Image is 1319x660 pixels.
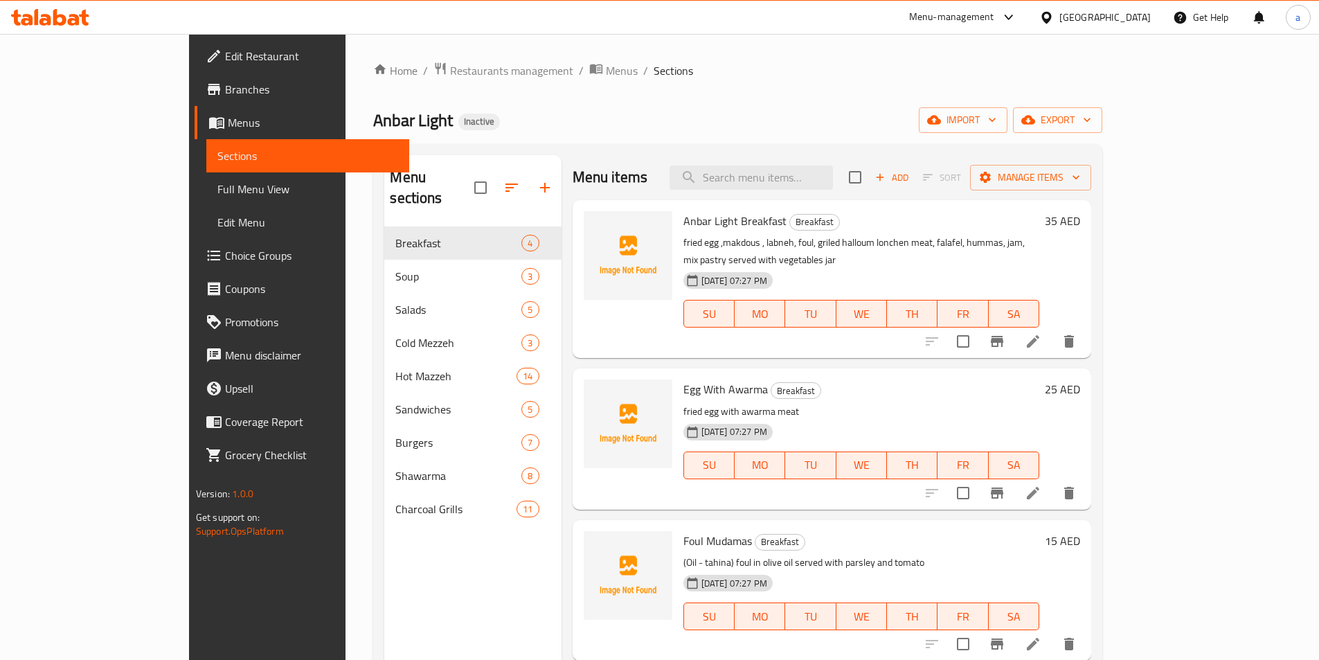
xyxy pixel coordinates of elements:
span: Coverage Report [225,413,398,430]
a: Menus [589,62,638,80]
img: Foul Mudamas [584,531,672,620]
span: 4 [522,237,538,250]
span: WE [842,304,881,324]
button: SA [989,452,1039,479]
h6: 25 AED [1045,380,1080,399]
span: Select section [841,163,870,192]
span: TH [892,455,932,475]
a: Edit menu item [1025,485,1041,501]
li: / [643,62,648,79]
div: Salads5 [384,293,561,326]
div: Menu-management [909,9,994,26]
span: Breakfast [395,235,521,251]
button: FR [937,452,988,479]
a: Full Menu View [206,172,409,206]
p: fried egg ,makdous , labneh, foul, griled halloum lonchen meat, falafel, hummas, jam, mix pastry ... [683,234,1040,269]
div: Breakfast [771,382,821,399]
div: items [521,401,539,418]
button: SU [683,300,735,328]
span: Branches [225,81,398,98]
span: 5 [522,403,538,416]
span: 5 [522,303,538,316]
a: Choice Groups [195,239,409,272]
div: Shawarma8 [384,459,561,492]
span: WE [842,455,881,475]
span: Manage items [981,169,1080,186]
div: items [521,235,539,251]
input: search [670,166,833,190]
span: Edit Restaurant [225,48,398,64]
span: Get support on: [196,508,260,526]
button: WE [836,603,887,630]
div: Cold Mezzeh3 [384,326,561,359]
span: MO [740,607,780,627]
span: 11 [517,503,538,516]
button: WE [836,452,887,479]
a: Coverage Report [195,405,409,438]
a: Coupons [195,272,409,305]
span: a [1295,10,1300,25]
a: Restaurants management [433,62,573,80]
button: TH [887,300,937,328]
h2: Menu items [573,167,648,188]
span: Select to update [949,327,978,356]
div: [GEOGRAPHIC_DATA] [1059,10,1151,25]
span: Menus [606,62,638,79]
span: Select section first [914,167,970,188]
button: delete [1052,325,1086,358]
span: Select to update [949,479,978,508]
div: Breakfast [789,214,840,231]
a: Edit Restaurant [195,39,409,73]
div: Charcoal Grills11 [384,492,561,526]
button: MO [735,603,785,630]
li: / [423,62,428,79]
nav: breadcrumb [373,62,1102,80]
span: Sandwiches [395,401,521,418]
span: 1.0.0 [232,485,253,503]
span: Inactive [458,116,500,127]
span: FR [943,607,982,627]
span: Add [873,170,910,186]
a: Grocery Checklist [195,438,409,472]
span: Foul Mudamas [683,530,752,551]
span: Version: [196,485,230,503]
button: TU [785,452,836,479]
a: Branches [195,73,409,106]
span: Egg With Awarma [683,379,768,400]
span: TU [791,455,830,475]
a: Promotions [195,305,409,339]
button: delete [1052,476,1086,510]
span: Grocery Checklist [225,447,398,463]
span: SA [994,304,1034,324]
span: Charcoal Grills [395,501,517,517]
span: SU [690,607,729,627]
button: Branch-specific-item [980,476,1014,510]
button: export [1013,107,1102,133]
span: TU [791,607,830,627]
span: Breakfast [755,534,805,550]
span: export [1024,112,1091,129]
button: TU [785,300,836,328]
div: Soup3 [384,260,561,293]
div: Shawarma [395,467,521,484]
button: FR [937,603,988,630]
span: Menus [228,114,398,131]
span: Choice Groups [225,247,398,264]
span: 3 [522,337,538,350]
div: Inactive [458,114,500,130]
span: TH [892,304,932,324]
span: 8 [522,470,538,483]
span: TH [892,607,932,627]
span: SU [690,455,729,475]
div: items [521,335,539,351]
a: Menu disclaimer [195,339,409,372]
span: import [930,112,996,129]
button: Add section [528,171,562,204]
h2: Menu sections [390,167,474,208]
span: Upsell [225,380,398,397]
div: Cold Mezzeh [395,335,521,351]
a: Sections [206,139,409,172]
button: Branch-specific-item [980,325,1014,358]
